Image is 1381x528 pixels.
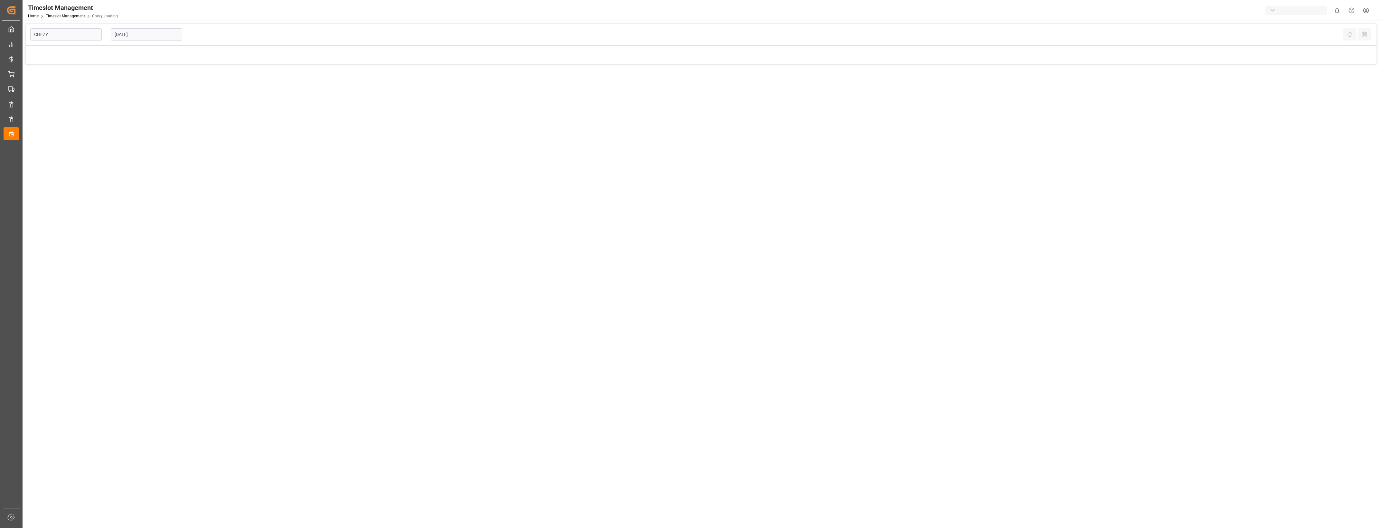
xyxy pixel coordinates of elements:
[111,28,182,41] input: DD-MM-YYYY
[1330,3,1344,18] button: show 0 new notifications
[1344,3,1359,18] button: Help Center
[28,14,39,18] a: Home
[46,14,85,18] a: Timeslot Management
[30,28,102,41] input: Type to search/select
[28,3,118,13] div: Timeslot Management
